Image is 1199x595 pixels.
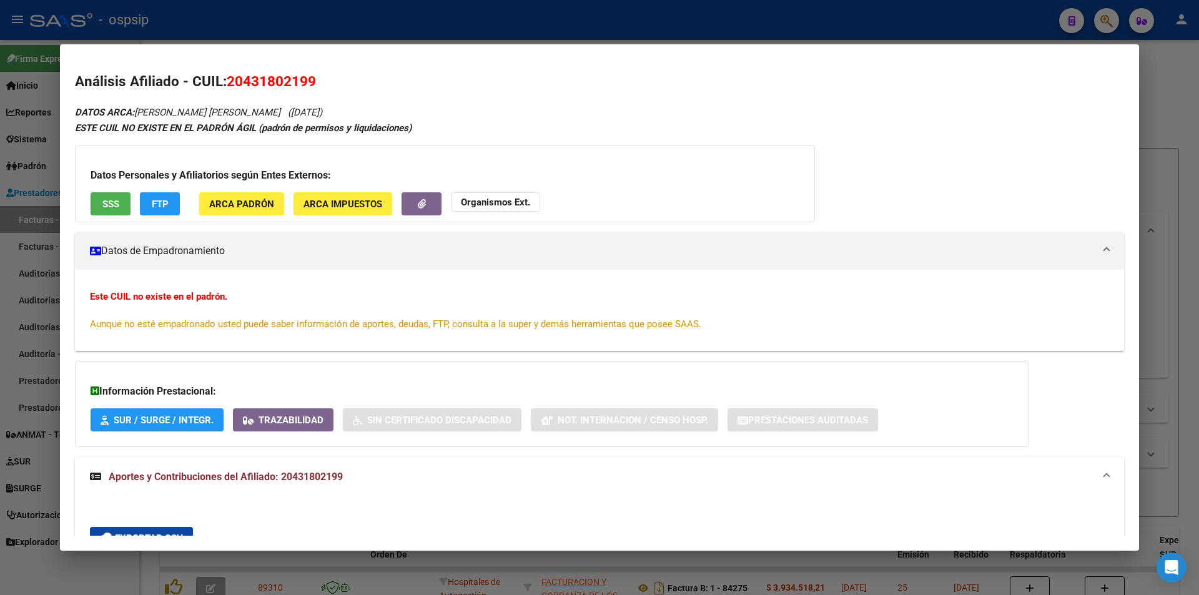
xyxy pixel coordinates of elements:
span: Not. Internacion / Censo Hosp. [558,415,708,426]
span: SSS [102,199,119,210]
strong: ESTE CUIL NO EXISTE EN EL PADRÓN ÁGIL (padrón de permisos y liquidaciones) [75,122,412,134]
button: Organismos Ext. [451,192,540,212]
mat-panel-title: Datos de Empadronamiento [90,243,1094,258]
h3: Información Prestacional: [91,384,1013,399]
div: Open Intercom Messenger [1157,553,1187,583]
mat-icon: cloud_download [100,530,115,545]
h2: Análisis Afiliado - CUIL: [75,71,1124,92]
span: [PERSON_NAME] [PERSON_NAME] [75,107,280,118]
strong: DATOS ARCA: [75,107,134,118]
button: FTP [140,192,180,215]
strong: Este CUIL no existe en el padrón. [90,291,227,302]
span: SUR / SURGE / INTEGR. [114,415,214,426]
span: Prestaciones Auditadas [748,415,868,426]
button: Not. Internacion / Censo Hosp. [531,408,718,431]
span: Aportes y Contribuciones del Afiliado: 20431802199 [109,471,343,483]
button: SUR / SURGE / INTEGR. [91,408,224,431]
span: ARCA Impuestos [303,199,382,210]
button: ARCA Padrón [199,192,284,215]
div: Datos de Empadronamiento [75,270,1124,351]
mat-expansion-panel-header: Datos de Empadronamiento [75,232,1124,270]
span: Trazabilidad [259,415,323,426]
mat-expansion-panel-header: Aportes y Contribuciones del Afiliado: 20431802199 [75,457,1124,497]
span: Sin Certificado Discapacidad [367,415,511,426]
h3: Datos Personales y Afiliatorios según Entes Externos: [91,168,799,183]
button: Trazabilidad [233,408,333,431]
strong: Organismos Ext. [461,197,530,208]
button: SSS [91,192,131,215]
span: ([DATE]) [288,107,322,118]
button: Prestaciones Auditadas [728,408,878,431]
span: FTP [152,199,169,210]
button: Sin Certificado Discapacidad [343,408,521,431]
span: Aunque no esté empadronado usted puede saber información de aportes, deudas, FTP, consulta a la s... [90,318,701,330]
span: Exportar CSV [100,533,183,544]
span: 20431802199 [227,73,316,89]
button: ARCA Impuestos [294,192,392,215]
button: Exportar CSV [90,527,193,549]
span: ARCA Padrón [209,199,274,210]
